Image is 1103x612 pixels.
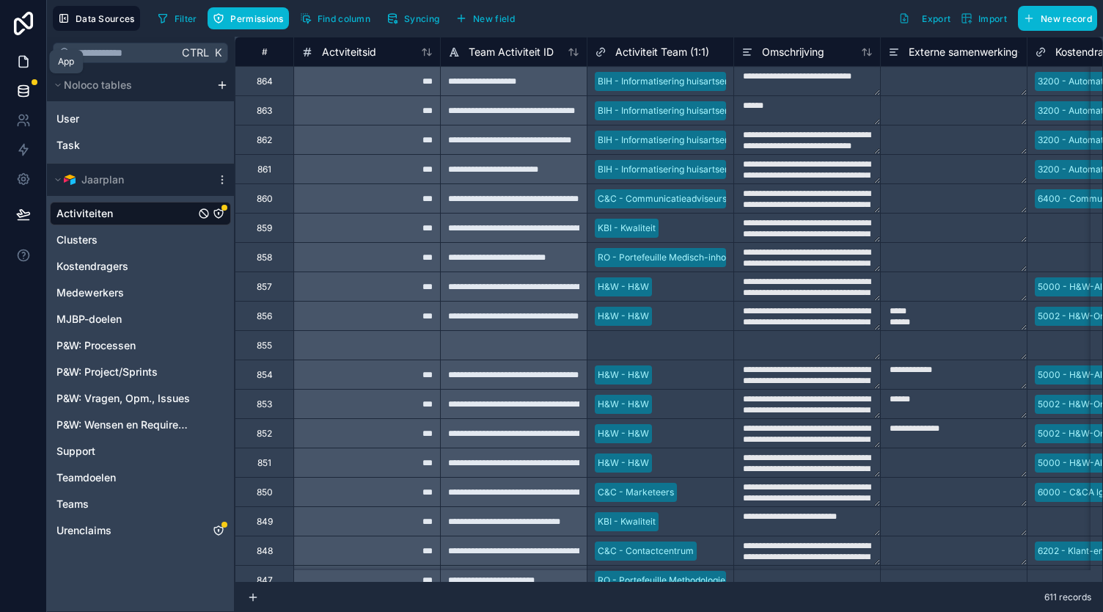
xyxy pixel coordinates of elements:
div: 856 [257,310,272,322]
div: H&W - H&W [598,280,649,294]
button: Find column [295,7,375,29]
span: K [213,48,223,58]
div: 852 [257,428,272,440]
div: KBI - Kwaliteit [598,222,656,235]
div: BIH - Informatisering huisartsenzorg [598,104,749,117]
span: Externe samenwerking [909,45,1018,59]
div: H&W - H&W [598,368,649,382]
div: 857 [257,281,272,293]
span: Data Sources [76,13,135,24]
a: Syncing [381,7,450,29]
span: New field [473,13,515,24]
div: BIH - Informatisering huisartsenzorg [598,75,749,88]
span: Syncing [404,13,439,24]
div: C&C - Marketeers [598,486,674,499]
div: 860 [257,193,273,205]
span: Actviteitsid [322,45,376,59]
div: H&W - H&W [598,310,649,323]
span: 611 records [1044,591,1091,603]
div: BIH - Informatisering huisartsenzorg [598,134,749,147]
div: RO - Portefeuille Methodologie en Innovatie [598,574,778,587]
button: Import [956,6,1012,31]
span: Activiteit Team (1:1) [615,45,709,59]
button: Syncing [381,7,444,29]
span: Team Activiteit ID [469,45,554,59]
div: 849 [257,516,273,528]
div: 863 [257,105,272,117]
div: 862 [257,134,272,146]
span: Ctrl [180,43,210,62]
div: BIH - Informatisering huisartsenzorg [598,163,749,176]
div: RO - Portefeuille Medisch-inhoudelijke kwaliteit en samenhang [598,251,859,264]
button: Export [893,6,956,31]
a: New record [1012,6,1097,31]
span: Export [922,13,950,24]
div: 850 [257,487,273,498]
span: New record [1041,13,1092,24]
button: Filter [152,7,202,29]
div: 855 [257,340,272,351]
div: 847 [257,575,273,586]
button: Permissions [208,7,288,29]
div: 854 [257,369,273,381]
button: New record [1018,6,1097,31]
a: Permissions [208,7,294,29]
div: KBI - Kwaliteit [598,515,656,528]
span: Permissions [230,13,283,24]
div: 848 [257,545,273,557]
div: H&W - H&W [598,456,649,470]
div: 864 [257,76,273,87]
div: App [58,56,74,68]
div: H&W - H&W [598,427,649,440]
span: Find column [318,13,370,24]
div: C&C - Communicatieadviseurs [598,192,727,205]
div: C&C - Contactcentrum [598,544,694,558]
button: New field [450,7,520,29]
div: 853 [257,398,272,410]
span: Filter [175,13,197,24]
div: H&W - H&W [598,398,649,411]
div: 858 [257,252,272,263]
span: Import [978,13,1007,24]
div: 861 [257,164,271,175]
span: Omschrijving [762,45,824,59]
button: Data Sources [53,6,140,31]
div: 851 [257,457,271,469]
div: 859 [257,222,272,234]
div: # [246,46,282,57]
